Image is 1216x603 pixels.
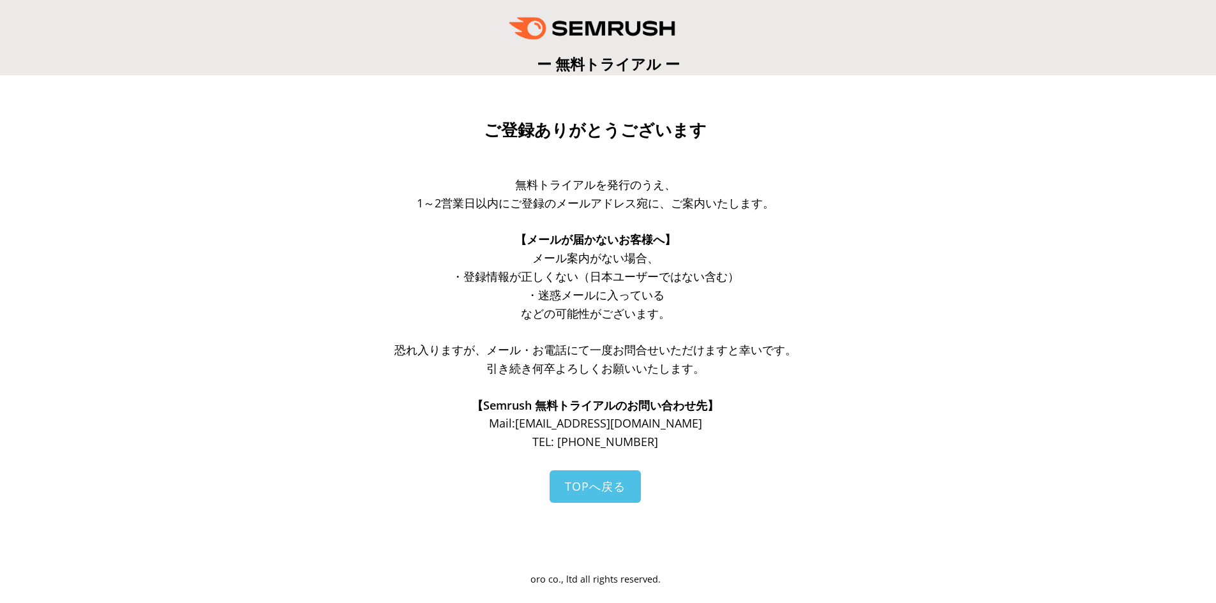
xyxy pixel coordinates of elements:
span: などの可能性がございます。 [521,306,670,321]
span: 1～2営業日以内にご登録のメールアドレス宛に、ご案内いたします。 [417,195,774,211]
span: 無料トライアルを発行のうえ、 [515,177,676,192]
span: 引き続き何卒よろしくお願いいたします。 [486,361,705,376]
span: 恐れ入りますが、メール・お電話にて一度お問合せいただけますと幸いです。 [394,342,797,357]
span: 【メールが届かないお客様へ】 [515,232,676,247]
span: ー 無料トライアル ー [537,54,680,74]
a: TOPへ戻る [550,470,641,503]
span: ご登録ありがとうございます [484,121,707,140]
span: ・登録情報が正しくない（日本ユーザーではない含む） [452,269,739,284]
span: メール案内がない場合、 [532,250,659,265]
span: ・迷惑メールに入っている [527,287,664,302]
span: Mail: [EMAIL_ADDRESS][DOMAIN_NAME] [489,415,702,431]
span: 【Semrush 無料トライアルのお問い合わせ先】 [472,398,719,413]
span: oro co., ltd all rights reserved. [530,573,661,585]
span: TOPへ戻る [565,479,626,494]
span: TEL: [PHONE_NUMBER] [532,434,658,449]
